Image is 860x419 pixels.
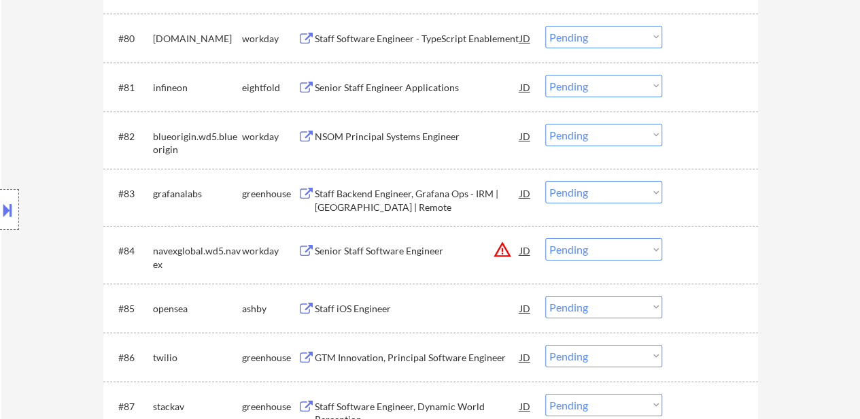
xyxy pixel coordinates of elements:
[118,351,142,365] div: #86
[242,32,298,46] div: workday
[242,187,298,201] div: greenhouse
[315,302,520,316] div: Staff iOS Engineer
[242,400,298,414] div: greenhouse
[242,302,298,316] div: ashby
[519,345,532,369] div: JD
[519,26,532,50] div: JD
[242,130,298,144] div: workday
[153,400,242,414] div: stackav
[519,124,532,148] div: JD
[315,244,520,258] div: Senior Staff Software Engineer
[315,130,520,144] div: NSOM Principal Systems Engineer
[242,351,298,365] div: greenhouse
[493,240,512,259] button: warning_amber
[118,32,142,46] div: #80
[118,81,142,95] div: #81
[519,181,532,205] div: JD
[315,81,520,95] div: Senior Staff Engineer Applications
[315,351,520,365] div: GTM Innovation, Principal Software Engineer
[519,296,532,320] div: JD
[519,394,532,418] div: JD
[153,32,242,46] div: [DOMAIN_NAME]
[242,81,298,95] div: eightfold
[315,32,520,46] div: Staff Software Engineer - TypeScript Enablement
[315,187,520,214] div: Staff Backend Engineer, Grafana Ops - IRM | [GEOGRAPHIC_DATA] | Remote
[153,351,242,365] div: twilio
[118,400,142,414] div: #87
[519,75,532,99] div: JD
[519,238,532,263] div: JD
[153,81,242,95] div: infineon
[242,244,298,258] div: workday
